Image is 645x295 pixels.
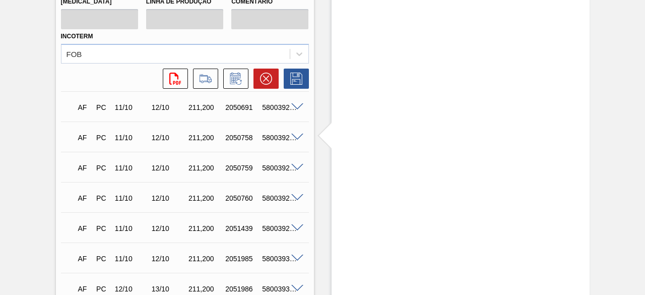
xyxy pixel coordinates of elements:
div: 12/10/2025 [149,134,189,142]
div: Aguardando Faturamento [76,248,93,270]
div: 211,200 [186,255,226,263]
div: 12/10/2025 [149,164,189,172]
div: Pedido de Compra [94,194,111,202]
div: Aguardando Faturamento [76,187,93,209]
div: 2050759 [223,164,263,172]
label: Incoterm [61,33,93,40]
div: 211,200 [186,194,226,202]
div: 2050758 [223,134,263,142]
div: 2051985 [223,255,263,263]
div: 13/10/2025 [149,285,189,293]
div: Aguardando Faturamento [76,96,93,119]
p: AF [78,255,91,263]
div: 11/10/2025 [112,194,152,202]
div: 5800392033 [260,103,299,111]
div: 5800392100 [260,134,299,142]
div: 12/10/2025 [149,255,189,263]
div: 211,200 [186,285,226,293]
div: 11/10/2025 [112,103,152,111]
div: 5800393327 [260,285,299,293]
div: Pedido de Compra [94,164,111,172]
div: Abrir arquivo PDF [158,69,188,89]
p: AF [78,103,91,111]
div: 211,200 [186,164,226,172]
div: 5800392793 [260,224,299,232]
div: Pedido de Compra [94,134,111,142]
div: 11/10/2025 [112,134,152,142]
div: Informar alteração no pedido [218,69,248,89]
div: 5800393326 [260,255,299,263]
div: 211,200 [186,134,226,142]
div: Cancelar pedido [248,69,279,89]
div: Pedido de Compra [94,285,111,293]
div: 2050691 [223,103,263,111]
div: FOB [67,49,82,58]
div: Pedido de Compra [94,224,111,232]
p: AF [78,224,91,232]
div: Aguardando Faturamento [76,217,93,240]
div: 11/10/2025 [112,224,152,232]
div: Pedido de Compra [94,103,111,111]
div: 2051439 [223,224,263,232]
p: AF [78,164,91,172]
div: 2050760 [223,194,263,202]
div: 5800392101 [260,164,299,172]
div: Pedido de Compra [94,255,111,263]
div: 11/10/2025 [112,255,152,263]
div: 211,200 [186,103,226,111]
p: AF [78,134,91,142]
div: 12/10/2025 [149,194,189,202]
p: AF [78,194,91,202]
div: 2051986 [223,285,263,293]
div: Aguardando Faturamento [76,127,93,149]
div: Ir para Composição de Carga [188,69,218,89]
div: 5800392102 [260,194,299,202]
div: Salvar Pedido [279,69,309,89]
div: 12/10/2025 [149,103,189,111]
div: 211,200 [186,224,226,232]
div: 11/10/2025 [112,164,152,172]
div: 12/10/2025 [112,285,152,293]
div: Aguardando Faturamento [76,157,93,179]
p: AF [78,285,91,293]
div: 12/10/2025 [149,224,189,232]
